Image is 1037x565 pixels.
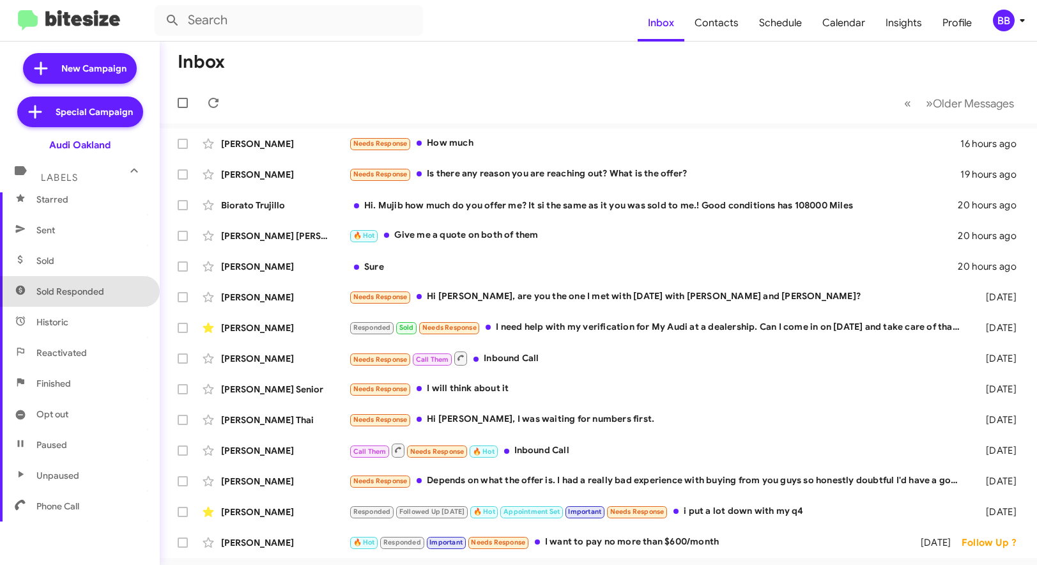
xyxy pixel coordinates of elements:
[36,285,104,298] span: Sold Responded
[349,320,969,335] div: I need help with my verification for My Audi at a dealership. Can I come in on [DATE] and take ca...
[383,538,421,546] span: Responded
[960,137,1027,150] div: 16 hours ago
[960,168,1027,181] div: 19 hours ago
[353,447,387,456] span: Call Them
[36,377,71,390] span: Finished
[221,291,349,304] div: [PERSON_NAME]
[918,90,1022,116] button: Next
[36,500,79,513] span: Phone Call
[610,507,664,516] span: Needs Response
[969,383,1027,396] div: [DATE]
[41,172,78,183] span: Labels
[36,408,68,421] span: Opt out
[684,4,749,42] a: Contacts
[221,229,349,242] div: [PERSON_NAME] [PERSON_NAME]
[349,290,969,304] div: Hi [PERSON_NAME], are you the one I met with [DATE] with [PERSON_NAME] and [PERSON_NAME]?
[749,4,812,42] a: Schedule
[221,414,349,426] div: [PERSON_NAME] Thai
[638,4,684,42] a: Inbox
[36,254,54,267] span: Sold
[36,469,79,482] span: Unpaused
[353,355,408,364] span: Needs Response
[349,228,958,243] div: Give me a quote on both of them
[958,229,1027,242] div: 20 hours ago
[969,414,1027,426] div: [DATE]
[178,52,225,72] h1: Inbox
[962,536,1027,549] div: Follow Up ?
[221,137,349,150] div: [PERSON_NAME]
[932,4,982,42] a: Profile
[221,321,349,334] div: [PERSON_NAME]
[155,5,423,36] input: Search
[399,323,414,332] span: Sold
[36,316,68,329] span: Historic
[503,507,560,516] span: Appointment Set
[221,199,349,212] div: Biorato Trujillo
[349,474,969,488] div: Depends on what the offer is. I had a really bad experience with buying from you guys so honestly...
[875,4,932,42] a: Insights
[399,507,465,516] span: Followed Up [DATE]
[353,139,408,148] span: Needs Response
[349,442,969,458] div: Inbound Call
[897,90,1022,116] nav: Page navigation example
[221,260,349,273] div: [PERSON_NAME]
[353,170,408,178] span: Needs Response
[221,168,349,181] div: [PERSON_NAME]
[933,97,1014,111] span: Older Messages
[349,535,908,550] div: I want to pay no more than $600/month
[969,321,1027,334] div: [DATE]
[993,10,1015,31] div: BB
[49,139,111,151] div: Audi Oakland
[221,444,349,457] div: [PERSON_NAME]
[969,352,1027,365] div: [DATE]
[349,199,958,212] div: Hi. Mujib how much do you offer me? It si the same as it you was sold to me.! Good conditions has...
[36,193,68,206] span: Starred
[908,536,962,549] div: [DATE]
[812,4,875,42] a: Calendar
[221,475,349,488] div: [PERSON_NAME]
[349,260,958,273] div: Sure
[471,538,525,546] span: Needs Response
[23,53,137,84] a: New Campaign
[221,383,349,396] div: [PERSON_NAME] Senior
[926,95,933,111] span: »
[36,346,87,359] span: Reactivated
[353,415,408,424] span: Needs Response
[904,95,911,111] span: «
[416,355,449,364] span: Call Them
[429,538,463,546] span: Important
[349,136,960,151] div: How much
[353,323,391,332] span: Responded
[969,444,1027,457] div: [DATE]
[969,475,1027,488] div: [DATE]
[353,385,408,393] span: Needs Response
[349,350,969,366] div: Inbound Call
[36,438,67,451] span: Paused
[422,323,477,332] span: Needs Response
[349,504,969,519] div: i put a lot down with my q4
[221,536,349,549] div: [PERSON_NAME]
[896,90,919,116] button: Previous
[349,382,969,396] div: I will think about it
[61,62,127,75] span: New Campaign
[353,538,375,546] span: 🔥 Hot
[473,447,495,456] span: 🔥 Hot
[568,507,601,516] span: Important
[473,507,495,516] span: 🔥 Hot
[353,231,375,240] span: 🔥 Hot
[36,224,55,236] span: Sent
[349,412,969,427] div: Hi [PERSON_NAME], I was waiting for numbers first.
[353,477,408,485] span: Needs Response
[56,105,133,118] span: Special Campaign
[221,352,349,365] div: [PERSON_NAME]
[17,97,143,127] a: Special Campaign
[349,167,960,182] div: Is there any reason you are reaching out? What is the offer?
[410,447,465,456] span: Needs Response
[969,291,1027,304] div: [DATE]
[353,507,391,516] span: Responded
